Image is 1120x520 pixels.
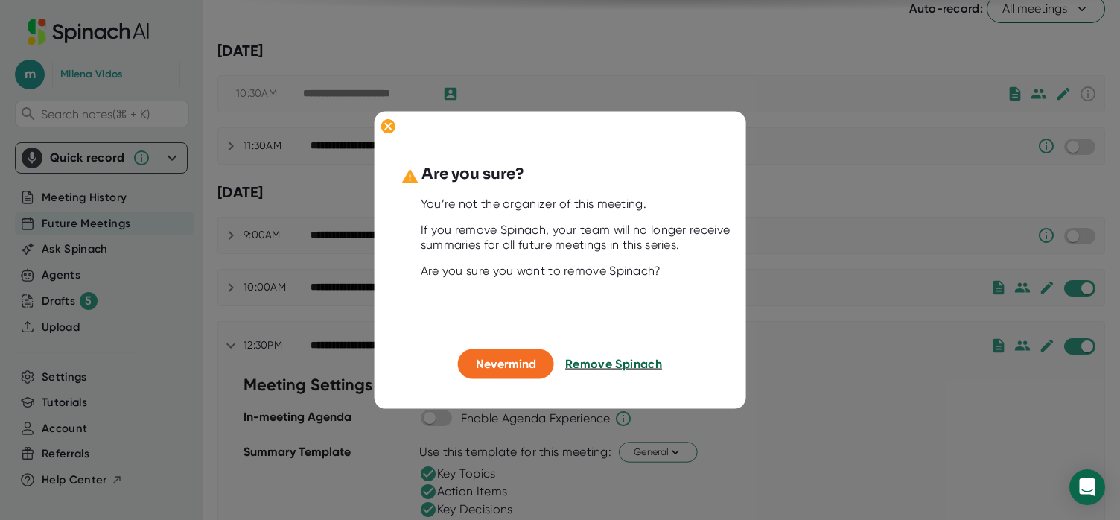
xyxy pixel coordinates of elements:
[1069,469,1105,505] div: Open Intercom Messenger
[421,264,736,279] div: Are you sure you want to remove Spinach?
[421,223,736,253] div: If you remove Spinach, your team will no longer receive summaries for all future meetings in this...
[565,349,662,379] button: Remove Spinach
[476,357,536,371] span: Nevermind
[458,349,554,379] button: Nevermind
[565,357,662,371] span: Remove Spinach
[421,197,736,212] div: You’re not the organizer of this meeting.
